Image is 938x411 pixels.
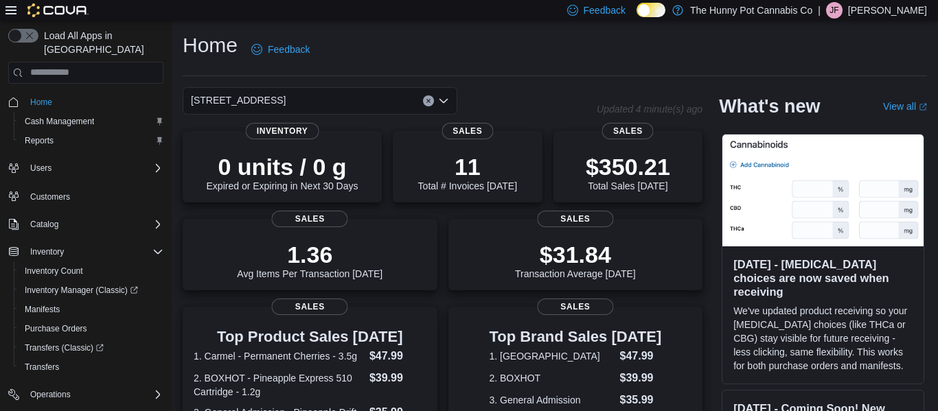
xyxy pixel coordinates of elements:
[489,371,614,385] dt: 2. BOXHOT
[38,29,163,56] span: Load All Apps in [GEOGRAPHIC_DATA]
[25,244,69,260] button: Inventory
[489,349,614,363] dt: 1. [GEOGRAPHIC_DATA]
[597,104,702,115] p: Updated 4 minute(s) ago
[25,304,60,315] span: Manifests
[3,215,169,234] button: Catalog
[191,92,286,108] span: [STREET_ADDRESS]
[25,386,76,403] button: Operations
[25,342,104,353] span: Transfers (Classic)
[423,95,434,106] button: Clear input
[515,241,636,279] div: Transaction Average [DATE]
[25,244,163,260] span: Inventory
[25,93,163,110] span: Home
[3,92,169,112] button: Home
[3,242,169,261] button: Inventory
[25,160,57,176] button: Users
[818,2,821,19] p: |
[586,153,670,180] p: $350.21
[194,329,426,345] h3: Top Product Sales [DATE]
[14,281,169,300] a: Inventory Manager (Classic)
[3,385,169,404] button: Operations
[19,113,100,130] a: Cash Management
[25,94,58,110] a: Home
[620,392,662,408] dd: $35.99
[25,285,138,296] span: Inventory Manager (Classic)
[27,3,89,17] img: Cova
[19,340,109,356] a: Transfers (Classic)
[19,113,163,130] span: Cash Management
[719,95,820,117] h2: What's new
[19,132,163,149] span: Reports
[620,370,662,386] dd: $39.99
[25,386,163,403] span: Operations
[586,153,670,191] div: Total Sales [DATE]
[19,359,65,375] a: Transfers
[19,301,163,318] span: Manifests
[30,246,64,257] span: Inventory
[19,359,163,375] span: Transfers
[30,191,70,202] span: Customers
[246,36,315,63] a: Feedback
[25,189,76,205] a: Customers
[19,263,89,279] a: Inventory Count
[25,362,59,373] span: Transfers
[830,2,838,19] span: JF
[19,320,93,337] a: Purchase Orders
[194,371,364,399] dt: 2. BOXHOT - Pineapple Express 510 Cartridge - 1.2g
[602,123,654,139] span: Sales
[25,323,87,334] span: Purchase Orders
[272,211,348,227] span: Sales
[30,97,52,108] span: Home
[207,153,358,180] p: 0 units / 0 g
[268,43,310,56] span: Feedback
[14,319,169,338] button: Purchase Orders
[30,389,71,400] span: Operations
[19,263,163,279] span: Inventory Count
[3,186,169,206] button: Customers
[14,112,169,131] button: Cash Management
[25,135,54,146] span: Reports
[19,132,59,149] a: Reports
[19,282,144,298] a: Inventory Manager (Classic)
[637,3,665,17] input: Dark Mode
[733,304,913,373] p: We've updated product receiving so your [MEDICAL_DATA] choices (like THCa or CBG) stay visible fo...
[369,348,426,364] dd: $47.99
[19,340,163,356] span: Transfers (Classic)
[584,3,626,17] span: Feedback
[272,298,348,315] span: Sales
[442,123,493,139] span: Sales
[826,2,843,19] div: Jeremy Farwell
[25,160,163,176] span: Users
[19,282,163,298] span: Inventory Manager (Classic)
[14,300,169,319] button: Manifests
[183,32,238,59] h1: Home
[25,266,83,277] span: Inventory Count
[25,187,163,204] span: Customers
[237,241,382,279] div: Avg Items Per Transaction [DATE]
[14,131,169,150] button: Reports
[19,320,163,337] span: Purchase Orders
[883,101,927,112] a: View allExternal link
[489,329,661,345] h3: Top Brand Sales [DATE]
[246,123,319,139] span: Inventory
[489,393,614,407] dt: 3. General Admission
[848,2,927,19] p: [PERSON_NAME]
[25,216,163,233] span: Catalog
[637,17,637,18] span: Dark Mode
[620,348,662,364] dd: $47.99
[369,370,426,386] dd: $39.99
[14,261,169,281] button: Inventory Count
[418,153,517,180] p: 11
[14,338,169,357] a: Transfers (Classic)
[25,116,94,127] span: Cash Management
[19,301,65,318] a: Manifests
[919,103,927,111] svg: External link
[537,298,613,315] span: Sales
[194,349,364,363] dt: 1. Carmel - Permanent Cherries - 3.5g
[733,257,913,298] h3: [DATE] - [MEDICAL_DATA] choices are now saved when receiving
[418,153,517,191] div: Total # Invoices [DATE]
[25,216,64,233] button: Catalog
[690,2,812,19] p: The Hunny Pot Cannabis Co
[515,241,636,268] p: $31.84
[3,158,169,178] button: Users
